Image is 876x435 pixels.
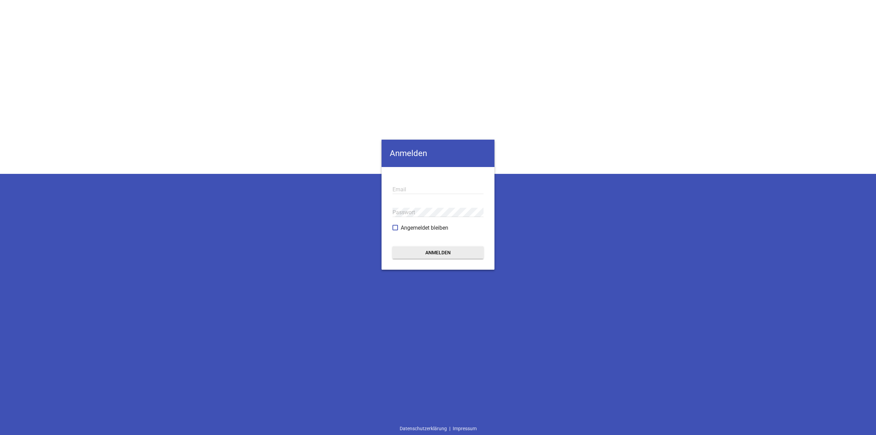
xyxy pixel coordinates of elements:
[397,422,449,435] a: Datenschutzerklärung
[397,422,479,435] div: |
[382,140,494,167] h4: Anmelden
[401,224,448,232] span: Angemeldet bleiben
[450,422,479,435] a: Impressum
[392,246,484,259] button: Anmelden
